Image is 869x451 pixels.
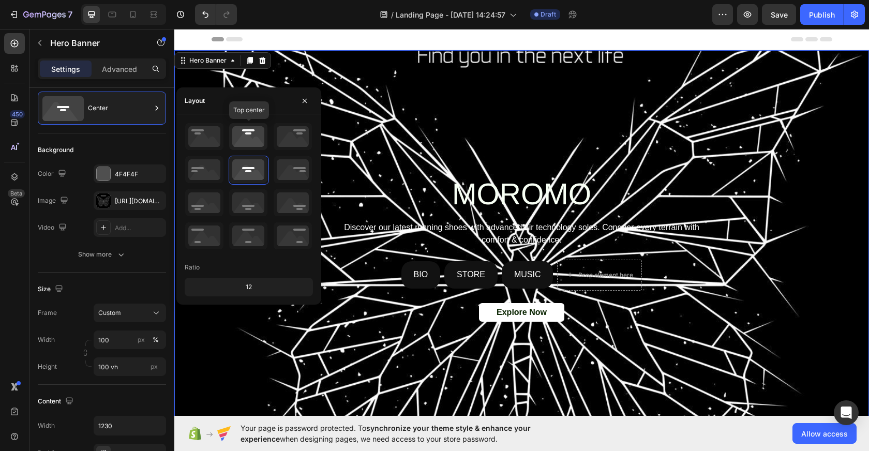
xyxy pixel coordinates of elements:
span: Draft [541,10,556,19]
label: Frame [38,308,57,318]
button: px [149,334,162,346]
span: Landing Page - [DATE] 14:24:57 [396,9,505,20]
span: Save [771,10,788,19]
span: Custom [98,308,121,318]
p: 7 [68,8,72,21]
p: Settings [51,64,80,74]
button: Explore Now [305,274,390,293]
button: <p>STORE</p> [270,232,323,260]
div: Image [38,194,70,208]
button: 7 [4,4,77,25]
label: Height [38,362,57,371]
div: Width [38,421,55,430]
div: px [138,335,145,344]
button: Custom [94,304,166,322]
iframe: Design area [174,29,869,416]
div: 4F4F4F [115,170,163,179]
button: <p>MUSIC</p> [327,232,379,260]
div: Undo/Redo [195,4,237,25]
div: 12 [187,280,311,294]
div: Show more [78,249,126,260]
div: Center [88,96,151,120]
span: synchronize your theme style & enhance your experience [241,424,531,443]
div: Layout [185,96,205,106]
span: px [151,363,158,370]
button: <p>BIO</p> [227,232,266,260]
input: px [94,357,166,376]
div: Background [38,145,73,155]
div: Size [38,282,65,296]
button: Publish [800,4,844,25]
div: Color [38,167,68,181]
span: / [391,9,394,20]
div: Content [38,395,76,409]
p: MUSIC [340,238,367,253]
span: Allow access [801,428,848,439]
div: Hero Banner [13,27,54,36]
div: 450 [10,110,25,118]
button: Show more [38,245,166,264]
div: [URL][DOMAIN_NAME] [115,197,163,206]
button: % [135,334,147,346]
div: Add... [115,223,163,233]
p: Advanced [102,64,137,74]
div: Drop element here [404,242,459,250]
span: Your page is password protected. To when designing pages, we need access to your store password. [241,423,571,444]
div: Video [38,221,69,235]
p: Hero Banner [50,37,138,49]
div: Ratio [185,263,200,272]
input: px% [94,330,166,349]
div: Open Intercom Messenger [834,400,859,425]
button: Allow access [792,423,857,444]
div: Explore Now [322,278,372,289]
input: Auto [94,416,166,435]
div: Publish [809,9,835,20]
p: BIO [239,238,254,253]
div: Beta [8,189,25,198]
div: % [153,335,159,344]
p: STORE [282,238,311,253]
label: Width [38,335,55,344]
button: Save [762,4,796,25]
